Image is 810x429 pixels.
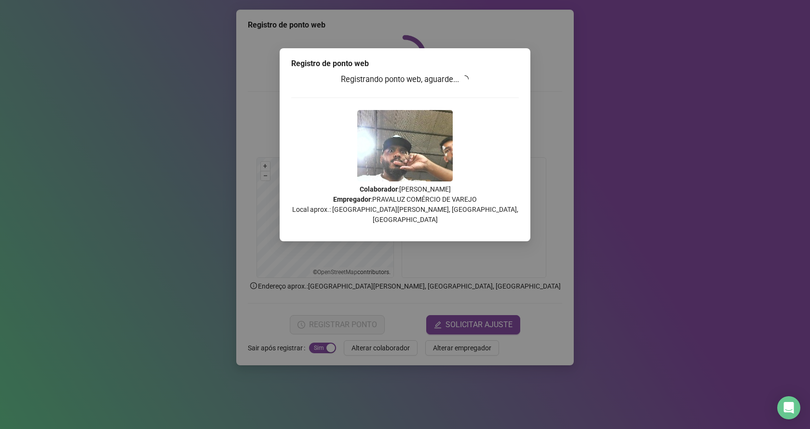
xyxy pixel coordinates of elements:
strong: Colaborador [360,185,398,193]
div: Open Intercom Messenger [777,396,800,419]
p: : [PERSON_NAME] : PRAVALUZ COMÉRCIO DE VAREJO Local aprox.: [GEOGRAPHIC_DATA][PERSON_NAME], [GEOG... [291,184,519,225]
span: loading [459,74,470,84]
div: Registro de ponto web [291,58,519,69]
h3: Registrando ponto web, aguarde... [291,73,519,86]
strong: Empregador [333,195,371,203]
img: 9k= [357,110,453,181]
